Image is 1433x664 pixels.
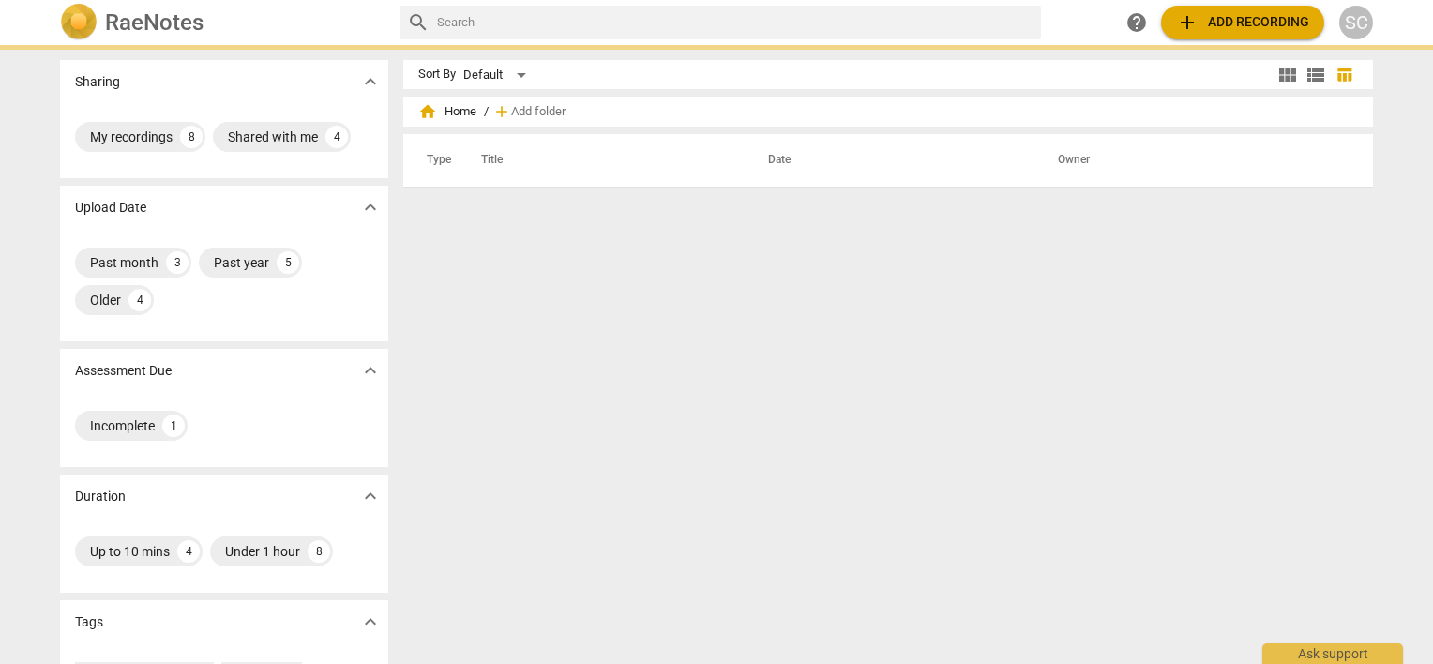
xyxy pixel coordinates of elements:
p: Assessment Due [75,361,172,381]
p: Sharing [75,72,120,92]
th: Date [746,134,1035,187]
button: Show more [356,68,385,96]
span: expand_more [359,196,382,219]
span: Home [418,102,476,121]
div: 5 [277,251,299,274]
div: 4 [128,289,151,311]
span: expand_more [359,611,382,633]
div: 3 [166,251,189,274]
span: add [1176,11,1199,34]
div: Older [90,291,121,309]
div: 1 [162,415,185,437]
span: view_module [1276,64,1299,86]
div: Past month [90,253,158,272]
span: expand_more [359,70,382,93]
button: Show more [356,356,385,385]
a: LogoRaeNotes [60,4,385,41]
button: Table view [1330,61,1358,89]
span: help [1125,11,1148,34]
div: 8 [308,540,330,563]
th: Type [412,134,459,187]
h2: RaeNotes [105,9,204,36]
div: 4 [325,126,348,148]
th: Title [459,134,746,187]
div: Sort By [418,68,456,82]
p: Tags [75,612,103,632]
button: Show more [356,482,385,510]
span: expand_more [359,359,382,382]
span: Add recording [1176,11,1309,34]
p: Upload Date [75,198,146,218]
div: Incomplete [90,416,155,435]
span: table_chart [1335,66,1353,83]
div: 4 [177,540,200,563]
div: Ask support [1262,643,1403,664]
span: Add folder [511,105,566,119]
span: / [484,105,489,119]
button: SC [1339,6,1373,39]
button: Show more [356,193,385,221]
button: Upload [1161,6,1324,39]
span: view_list [1305,64,1327,86]
button: Show more [356,608,385,636]
div: Shared with me [228,128,318,146]
div: Under 1 hour [225,542,300,561]
button: Tile view [1274,61,1302,89]
input: Search [437,8,1033,38]
a: Help [1120,6,1154,39]
div: 8 [180,126,203,148]
span: expand_more [359,485,382,507]
p: Duration [75,487,126,506]
img: Logo [60,4,98,41]
span: add [492,102,511,121]
span: search [407,11,430,34]
div: My recordings [90,128,173,146]
th: Owner [1035,134,1353,187]
span: home [418,102,437,121]
button: List view [1302,61,1330,89]
div: Default [463,60,533,90]
div: Up to 10 mins [90,542,170,561]
div: Past year [214,253,269,272]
